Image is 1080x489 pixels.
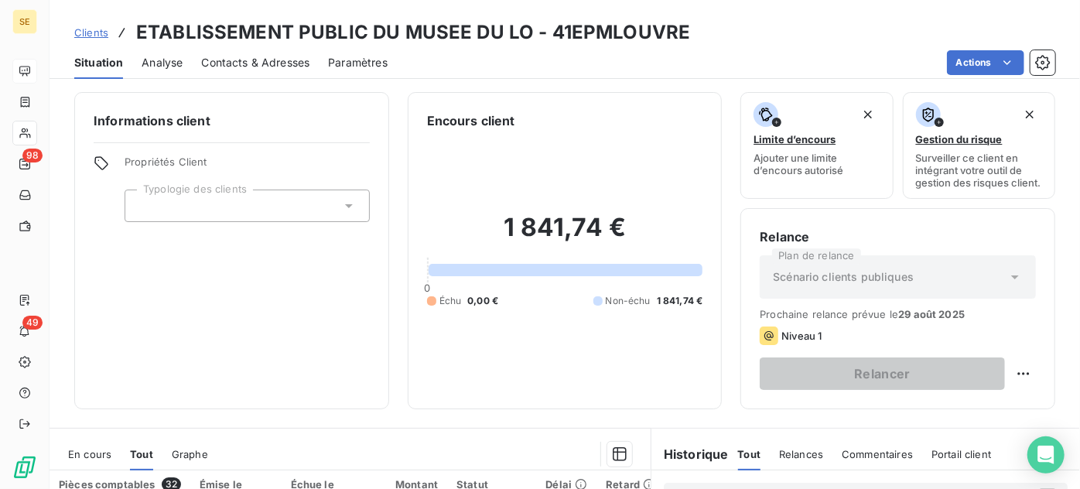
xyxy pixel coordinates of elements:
[916,152,1042,189] span: Surveiller ce client en intégrant votre outil de gestion des risques client.
[467,294,498,308] span: 0,00 €
[760,227,1036,246] h6: Relance
[172,448,208,460] span: Graphe
[12,455,37,480] img: Logo LeanPay
[1027,436,1065,474] div: Open Intercom Messenger
[781,330,822,342] span: Niveau 1
[125,156,370,177] span: Propriétés Client
[606,294,651,308] span: Non-échu
[916,133,1003,145] span: Gestion du risque
[903,92,1055,199] button: Gestion du risqueSurveiller ce client en intégrant votre outil de gestion des risques client.
[74,25,108,40] a: Clients
[754,133,836,145] span: Limite d’encours
[898,308,965,320] span: 29 août 2025
[754,152,880,176] span: Ajouter une limite d’encours autorisé
[657,294,703,308] span: 1 841,74 €
[136,19,690,46] h3: ETABLISSEMENT PUBLIC DU MUSEE DU LO - 41EPMLOUVRE
[740,92,893,199] button: Limite d’encoursAjouter une limite d’encours autorisé
[439,294,462,308] span: Échu
[22,149,43,162] span: 98
[138,199,150,213] input: Ajouter une valeur
[201,55,309,70] span: Contacts & Adresses
[130,448,153,460] span: Tout
[22,316,43,330] span: 49
[773,269,914,285] span: Scénario clients publiques
[779,448,823,460] span: Relances
[738,448,761,460] span: Tout
[94,111,370,130] h6: Informations client
[12,9,37,34] div: SE
[947,50,1024,75] button: Actions
[328,55,388,70] span: Paramètres
[842,448,913,460] span: Commentaires
[68,448,111,460] span: En cours
[427,111,515,130] h6: Encours client
[74,55,123,70] span: Situation
[74,26,108,39] span: Clients
[425,282,431,294] span: 0
[931,448,991,460] span: Portail client
[760,357,1005,390] button: Relancer
[12,152,36,176] a: 98
[142,55,183,70] span: Analyse
[760,308,1036,320] span: Prochaine relance prévue le
[651,445,729,463] h6: Historique
[427,212,703,258] h2: 1 841,74 €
